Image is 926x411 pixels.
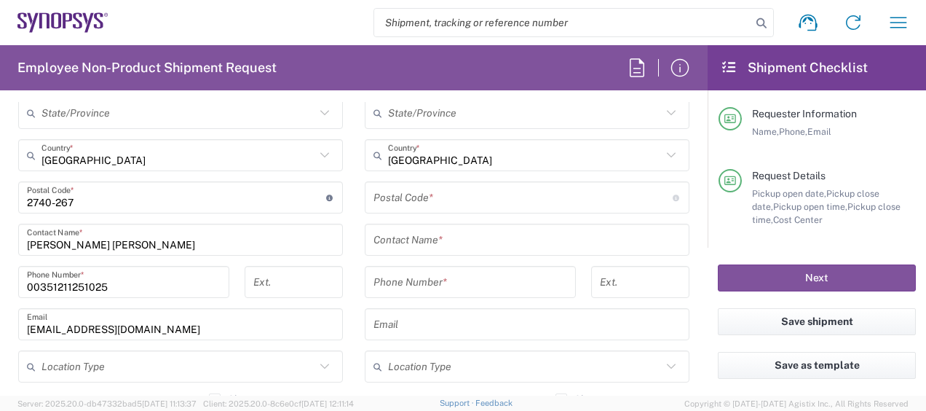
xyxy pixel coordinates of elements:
[718,352,916,379] button: Save as template
[475,399,513,407] a: Feedback
[807,126,831,137] span: Email
[779,126,807,137] span: Phone,
[721,59,868,77] h2: Shipment Checklist
[752,188,826,199] span: Pickup open date,
[773,201,847,212] span: Pickup open time,
[684,397,909,410] span: Copyright © [DATE]-[DATE] Agistix Inc., All Rights Reserved
[752,170,826,181] span: Request Details
[440,399,476,407] a: Support
[17,59,277,77] h2: Employee Non-Product Shipment Request
[374,9,751,36] input: Shipment, tracking or reference number
[773,214,823,225] span: Cost Center
[142,399,197,408] span: [DATE] 11:13:37
[752,126,779,137] span: Name,
[17,399,197,408] span: Server: 2025.20.0-db47332bad5
[718,308,916,335] button: Save shipment
[209,394,330,405] label: Shipment Notification
[301,399,354,408] span: [DATE] 12:11:14
[718,265,916,291] button: Next
[555,394,676,405] label: Shipment Notification
[203,399,354,408] span: Client: 2025.20.0-8c6e0cf
[752,108,857,120] span: Requester Information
